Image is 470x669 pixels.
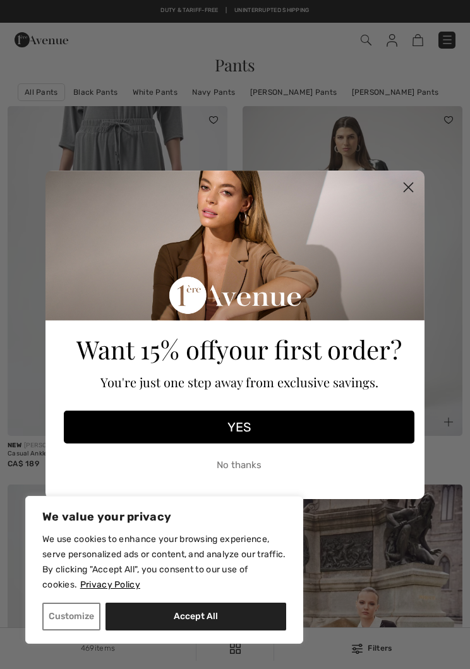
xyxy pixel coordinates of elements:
[25,496,303,644] div: We value your privacy
[76,332,216,366] span: Want 15% off
[80,579,141,591] a: Privacy Policy
[42,509,286,524] p: We value your privacy
[397,176,419,198] button: Close dialog
[100,373,378,390] span: You're just one step away from exclusive savings.
[42,603,100,630] button: Customize
[64,411,414,443] button: YES
[216,332,402,366] span: your first order?
[64,450,414,481] button: No thanks
[105,603,286,630] button: Accept All
[42,532,286,593] p: We use cookies to enhance your browsing experience, serve personalized ads or content, and analyz...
